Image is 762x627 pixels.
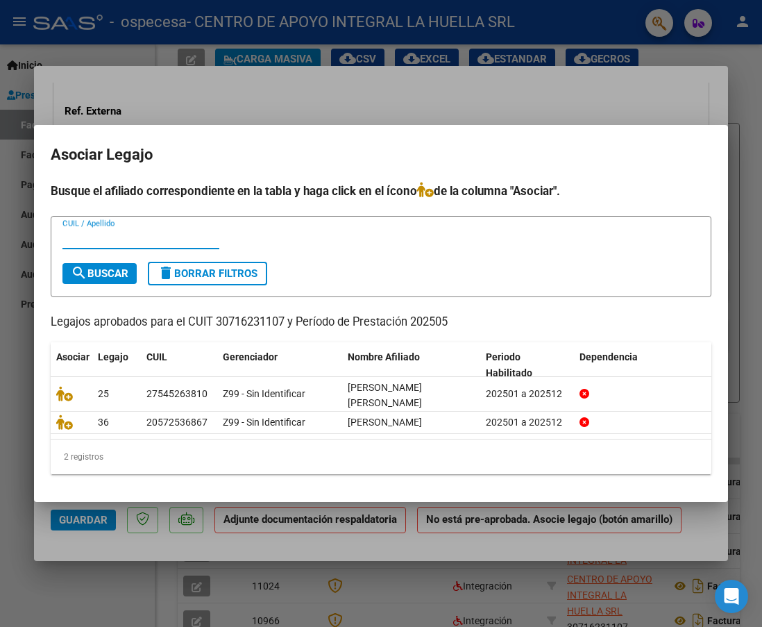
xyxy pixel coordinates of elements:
[71,267,128,280] span: Buscar
[71,265,87,281] mat-icon: search
[579,351,638,362] span: Dependencia
[146,351,167,362] span: CUIL
[223,351,278,362] span: Gerenciador
[486,386,568,402] div: 202501 a 202512
[51,182,711,200] h4: Busque el afiliado correspondiente en la tabla y haga click en el ícono de la columna "Asociar".
[348,351,420,362] span: Nombre Afiliado
[217,342,342,388] datatable-header-cell: Gerenciador
[480,342,574,388] datatable-header-cell: Periodo Habilitado
[348,417,422,428] span: GONZALEZ JUAN IGNACIO
[486,351,532,378] span: Periodo Habilitado
[223,388,305,399] span: Z99 - Sin Identificar
[348,382,422,409] span: RUIZ DIAZ BRENDA LUJAN
[223,417,305,428] span: Z99 - Sin Identificar
[574,342,712,388] datatable-header-cell: Dependencia
[98,417,109,428] span: 36
[51,142,711,168] h2: Asociar Legajo
[51,440,711,474] div: 2 registros
[56,351,90,362] span: Asociar
[146,386,208,402] div: 27545263810
[158,265,174,281] mat-icon: delete
[148,262,267,285] button: Borrar Filtros
[62,263,137,284] button: Buscar
[98,351,128,362] span: Legajo
[51,314,711,331] p: Legajos aprobados para el CUIT 30716231107 y Período de Prestación 202505
[51,342,92,388] datatable-header-cell: Asociar
[342,342,480,388] datatable-header-cell: Nombre Afiliado
[146,415,208,430] div: 20572536867
[486,415,568,430] div: 202501 a 202512
[715,580,748,613] div: Open Intercom Messenger
[158,267,257,280] span: Borrar Filtros
[92,342,141,388] datatable-header-cell: Legajo
[141,342,217,388] datatable-header-cell: CUIL
[98,388,109,399] span: 25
